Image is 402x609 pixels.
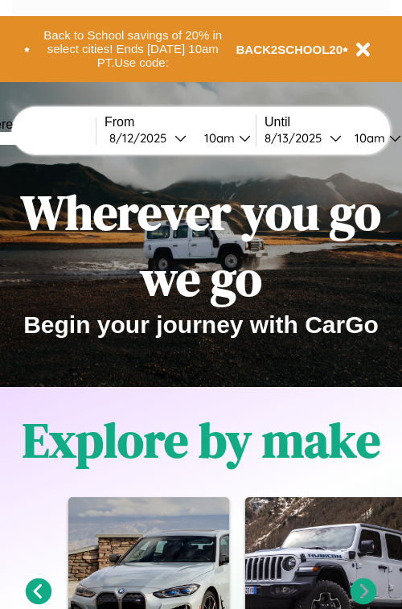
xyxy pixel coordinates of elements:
div: 10am [196,130,239,146]
div: 8 / 12 / 2025 [109,130,174,146]
div: 8 / 13 / 2025 [265,130,330,146]
button: Back to School savings of 20% in select cities! Ends [DATE] 10am PT.Use code: [30,24,236,74]
button: 10am [191,130,256,146]
h1: Explore by make [23,407,380,473]
button: 8/12/2025 [105,130,191,146]
b: BACK2SCHOOL20 [236,43,343,56]
div: 10am [347,130,389,146]
label: From [105,115,256,130]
